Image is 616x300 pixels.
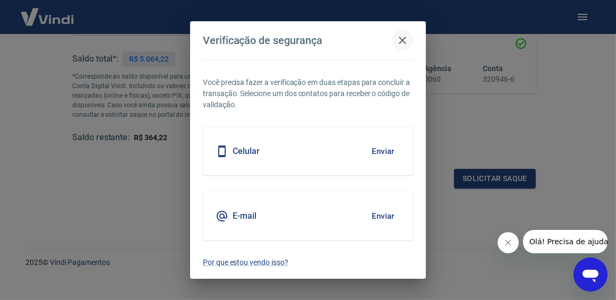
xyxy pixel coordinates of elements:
[523,230,608,253] iframe: Mensagem da empresa
[233,146,260,157] h5: Celular
[233,211,256,221] h5: E-mail
[203,257,413,268] a: Por que estou vendo isso?
[203,34,322,47] h4: Verificação de segurança
[366,140,400,162] button: Enviar
[498,232,519,253] iframe: Fechar mensagem
[574,258,608,292] iframe: Botão para abrir a janela de mensagens
[203,77,413,110] p: Você precisa fazer a verificação em duas etapas para concluir a transação. Selecione um dos conta...
[366,205,400,227] button: Enviar
[6,7,89,16] span: Olá! Precisa de ajuda?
